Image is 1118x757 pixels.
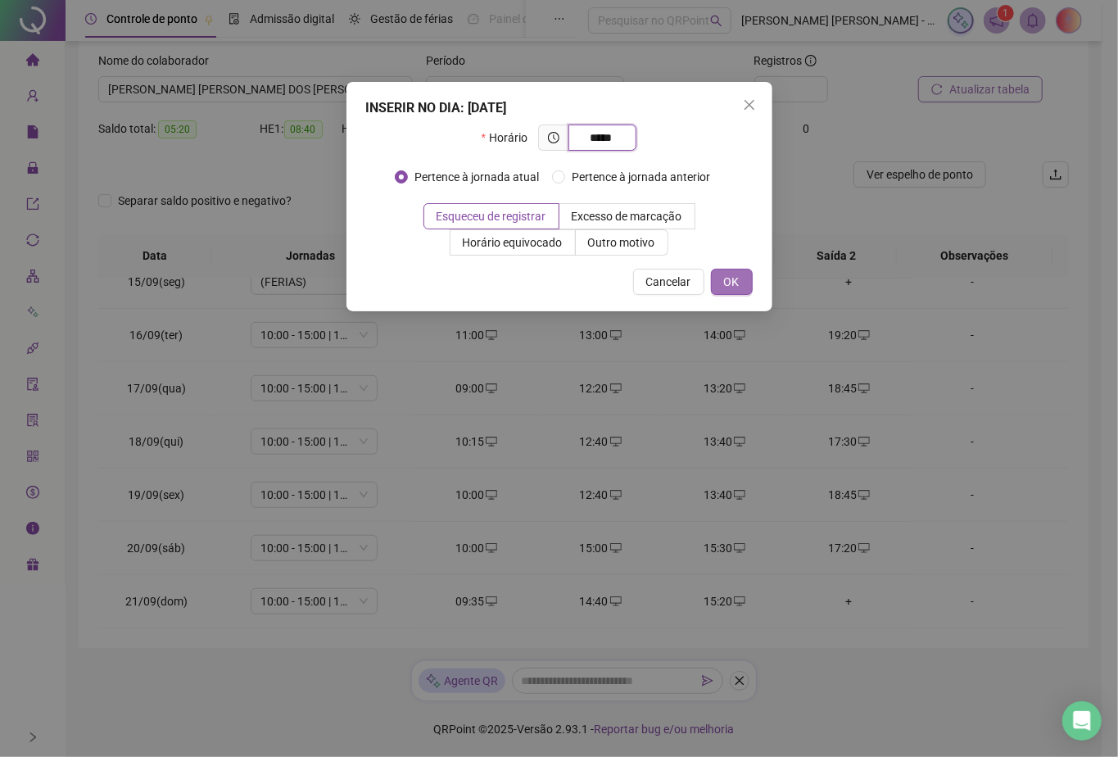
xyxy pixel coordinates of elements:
button: Cancelar [633,269,704,295]
div: Open Intercom Messenger [1062,701,1102,741]
span: Pertence à jornada atual [408,168,545,186]
span: clock-circle [548,132,559,143]
span: Horário equivocado [463,236,563,249]
span: Pertence à jornada anterior [565,168,717,186]
span: Outro motivo [588,236,655,249]
span: Cancelar [646,273,691,291]
button: Close [736,92,763,118]
span: close [743,98,756,111]
span: Esqueceu de registrar [437,210,546,223]
span: OK [724,273,740,291]
label: Horário [482,125,538,151]
span: Excesso de marcação [572,210,682,223]
div: INSERIR NO DIA : [DATE] [366,98,753,118]
button: OK [711,269,753,295]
